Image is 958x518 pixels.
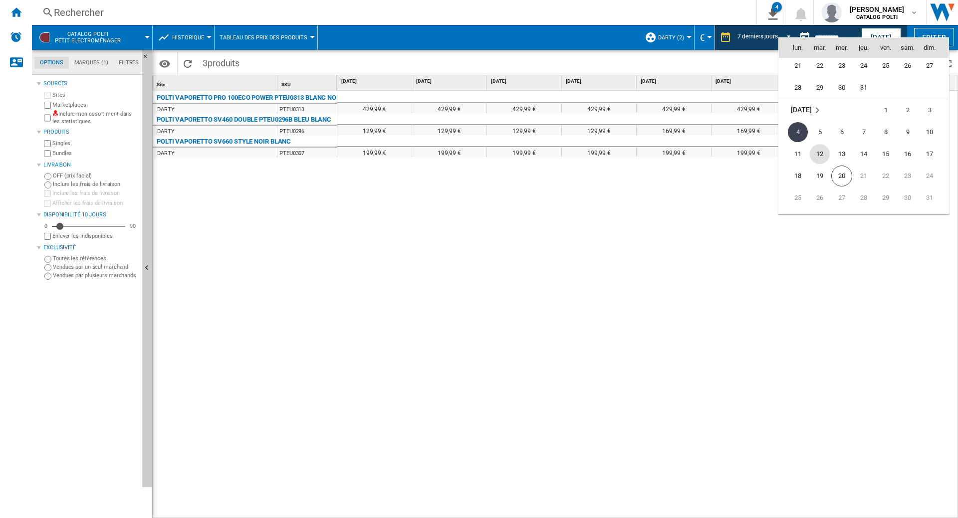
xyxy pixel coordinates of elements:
[810,78,830,98] span: 29
[920,144,940,164] span: 17
[875,187,897,209] td: Friday August 29 2025
[779,38,809,58] th: lun.
[853,187,875,209] td: Thursday August 28 2025
[853,143,875,165] td: Thursday August 14 2025
[779,165,809,187] td: Monday August 18 2025
[779,121,809,143] td: Monday August 4 2025
[810,122,830,142] span: 5
[779,121,949,143] tr: Week 2
[876,100,896,120] span: 1
[854,56,874,76] span: 24
[897,187,919,209] td: Saturday August 30 2025
[919,55,949,77] td: Sunday July 27 2025
[831,77,853,99] td: Wednesday July 30 2025
[779,77,809,99] td: Monday July 28 2025
[876,56,896,76] span: 25
[779,38,949,214] md-calendar: Calendar
[810,166,830,186] span: 19
[810,144,830,164] span: 12
[919,38,949,58] th: dim.
[876,144,896,164] span: 15
[854,78,874,98] span: 31
[920,100,940,120] span: 3
[897,143,919,165] td: Saturday August 16 2025
[779,55,949,77] tr: Week 4
[854,144,874,164] span: 14
[832,78,852,98] span: 30
[832,144,852,164] span: 13
[831,187,853,209] td: Wednesday August 27 2025
[832,56,852,76] span: 23
[875,143,897,165] td: Friday August 15 2025
[876,122,896,142] span: 8
[898,100,918,120] span: 2
[788,78,808,98] span: 28
[831,55,853,77] td: Wednesday July 23 2025
[875,165,897,187] td: Friday August 22 2025
[898,122,918,142] span: 9
[809,77,831,99] td: Tuesday July 29 2025
[788,166,808,186] span: 18
[897,99,919,122] td: Saturday August 2 2025
[779,187,809,209] td: Monday August 25 2025
[810,56,830,76] span: 22
[788,122,808,142] span: 4
[920,122,940,142] span: 10
[809,38,831,58] th: mar.
[791,106,811,114] span: [DATE]
[809,187,831,209] td: Tuesday August 26 2025
[779,99,949,122] tr: Week 1
[809,143,831,165] td: Tuesday August 12 2025
[919,99,949,122] td: Sunday August 3 2025
[920,56,940,76] span: 27
[779,77,949,99] tr: Week 5
[919,143,949,165] td: Sunday August 17 2025
[809,121,831,143] td: Tuesday August 5 2025
[831,166,852,186] span: 20
[779,143,949,165] tr: Week 3
[779,165,949,187] tr: Week 4
[831,143,853,165] td: Wednesday August 13 2025
[779,187,949,209] tr: Week 5
[779,55,809,77] td: Monday July 21 2025
[809,165,831,187] td: Tuesday August 19 2025
[853,77,875,99] td: Thursday July 31 2025
[875,99,897,122] td: Friday August 1 2025
[853,38,875,58] th: jeu.
[897,55,919,77] td: Saturday July 26 2025
[779,99,853,122] td: August 2025
[897,38,919,58] th: sam.
[919,187,949,209] td: Sunday August 31 2025
[853,55,875,77] td: Thursday July 24 2025
[897,121,919,143] td: Saturday August 9 2025
[831,38,853,58] th: mer.
[919,165,949,187] td: Sunday August 24 2025
[779,143,809,165] td: Monday August 11 2025
[831,121,853,143] td: Wednesday August 6 2025
[898,144,918,164] span: 16
[897,165,919,187] td: Saturday August 23 2025
[853,121,875,143] td: Thursday August 7 2025
[832,122,852,142] span: 6
[854,122,874,142] span: 7
[898,56,918,76] span: 26
[831,165,853,187] td: Wednesday August 20 2025
[809,55,831,77] td: Tuesday July 22 2025
[779,209,949,231] tr: Week undefined
[875,55,897,77] td: Friday July 25 2025
[875,38,897,58] th: ven.
[853,165,875,187] td: Thursday August 21 2025
[788,144,808,164] span: 11
[788,56,808,76] span: 21
[875,121,897,143] td: Friday August 8 2025
[919,121,949,143] td: Sunday August 10 2025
